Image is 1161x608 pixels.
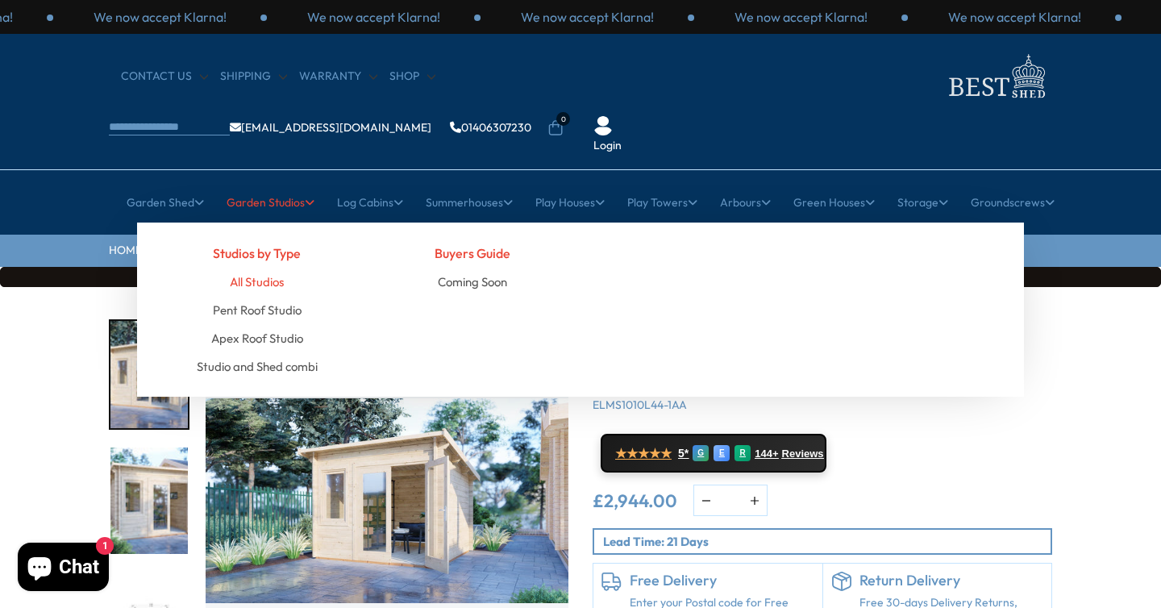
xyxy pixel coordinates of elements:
p: We now accept Klarna! [734,8,868,26]
a: Arbours [720,182,771,223]
inbox-online-store-chat: Shopify online store chat [13,543,114,595]
p: We now accept Klarna! [521,8,654,26]
div: R [734,445,751,461]
a: ★★★★★ 5* G E R 144+ Reviews [601,434,826,473]
a: Login [593,138,622,154]
div: G [693,445,709,461]
img: logo [939,50,1052,102]
a: Play Towers [627,182,697,223]
p: Lead Time: 21 Days [603,533,1051,550]
a: Apex Roof Studio [211,324,303,352]
h6: Return Delivery [859,572,1044,589]
a: 01406307230 [450,122,531,133]
div: 2 / 3 [481,8,694,26]
img: ELM2_99x2_99S31326_2-Photo_bec0f9d4-08c2-4cf4-96e6-0b0739d6d630_200x200.jpg [110,448,188,555]
p: We now accept Klarna! [94,8,227,26]
div: 1 / 4 [109,319,189,430]
div: 2 / 4 [109,446,189,556]
a: Garden Studios [227,182,314,223]
a: 0 [547,120,564,136]
a: Shipping [220,69,287,85]
div: 1 / 3 [908,8,1121,26]
a: Studio and Shed combi [197,352,318,381]
a: HOME [109,243,142,259]
div: 3 / 3 [694,8,908,26]
a: Pent Roof Studio [213,296,302,324]
a: Green Houses [793,182,875,223]
h4: Studios by Type [161,239,353,268]
ins: £2,944.00 [593,492,677,510]
a: Groundscrews [971,182,1055,223]
div: E [714,445,730,461]
a: Garden Shed [127,182,204,223]
a: Shop [389,69,435,85]
span: ELMS1010L44-1AA [593,398,687,412]
div: 1 / 3 [267,8,481,26]
a: Storage [897,182,948,223]
p: We now accept Klarna! [948,8,1081,26]
img: ELM2_99x2_99S31326_1-Photo_6a7188c9-6efd-4b36-bed1-1755ddf06af0_200x200.jpg [110,321,188,428]
span: 144+ [755,448,778,460]
h6: Free Delivery [630,572,814,589]
span: 0 [556,112,570,126]
span: Reviews [782,448,824,460]
a: Log Cabins [337,182,403,223]
a: All Studios [230,268,284,296]
a: Warranty [299,69,377,85]
a: [EMAIL_ADDRESS][DOMAIN_NAME] [230,122,431,133]
a: Play Houses [535,182,605,223]
h4: Buyers Guide [377,239,569,268]
span: ★★★★★ [615,446,672,461]
a: Coming Soon [438,268,507,296]
img: User Icon [593,116,613,135]
a: Summerhouses [426,182,513,223]
p: We now accept Klarna! [307,8,440,26]
div: 3 / 3 [53,8,267,26]
a: CONTACT US [121,69,208,85]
